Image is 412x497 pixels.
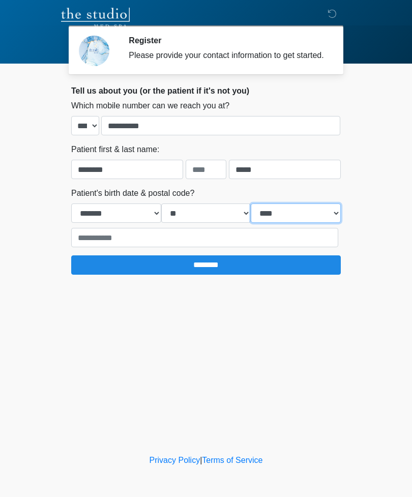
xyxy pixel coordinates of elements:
[71,100,229,112] label: Which mobile number can we reach you at?
[129,36,326,45] h2: Register
[202,456,262,464] a: Terms of Service
[200,456,202,464] a: |
[150,456,200,464] a: Privacy Policy
[79,36,109,66] img: Agent Avatar
[71,86,341,96] h2: Tell us about you (or the patient if it's not you)
[61,8,130,28] img: The Studio Med Spa Logo
[71,187,194,199] label: Patient's birth date & postal code?
[71,143,159,156] label: Patient first & last name:
[129,49,326,62] div: Please provide your contact information to get started.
